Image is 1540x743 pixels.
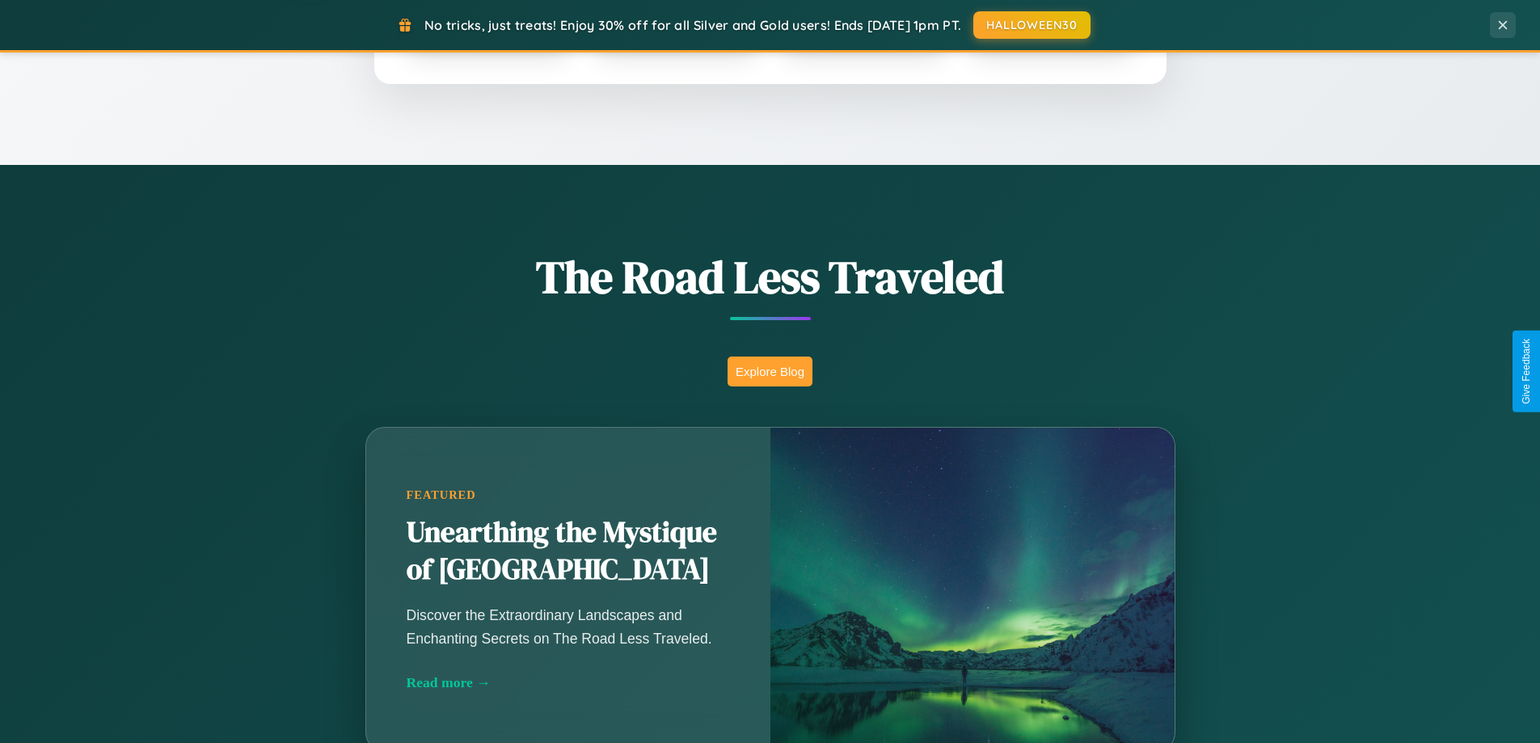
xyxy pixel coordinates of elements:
[285,246,1255,308] h1: The Road Less Traveled
[973,11,1091,39] button: HALLOWEEN30
[407,674,730,691] div: Read more →
[407,488,730,502] div: Featured
[1521,339,1532,404] div: Give Feedback
[407,604,730,649] p: Discover the Extraordinary Landscapes and Enchanting Secrets on The Road Less Traveled.
[407,514,730,589] h2: Unearthing the Mystique of [GEOGRAPHIC_DATA]
[728,357,812,386] button: Explore Blog
[424,17,961,33] span: No tricks, just treats! Enjoy 30% off for all Silver and Gold users! Ends [DATE] 1pm PT.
